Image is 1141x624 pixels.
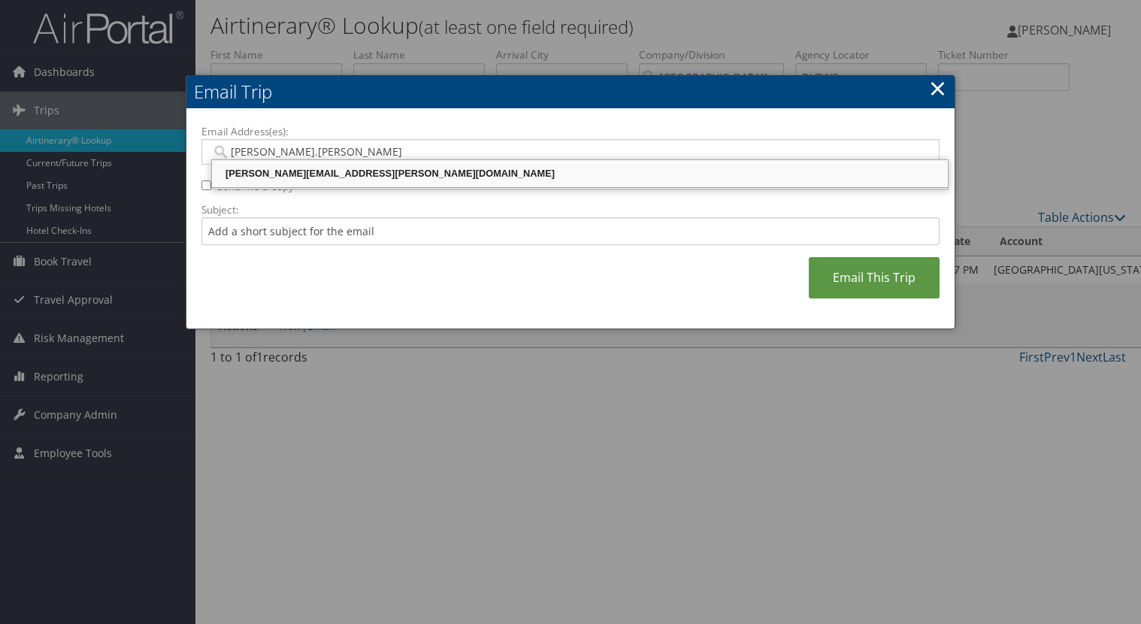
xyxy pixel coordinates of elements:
div: [PERSON_NAME][EMAIL_ADDRESS][PERSON_NAME][DOMAIN_NAME] [214,166,946,181]
a: Email This Trip [809,257,940,298]
a: × [929,73,946,103]
label: Email Address(es): [201,124,940,139]
label: Subject: [201,202,940,217]
input: Email address (Separate multiple email addresses with commas) [211,144,929,159]
input: Add a short subject for the email [201,217,940,245]
h2: Email Trip [186,75,955,108]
